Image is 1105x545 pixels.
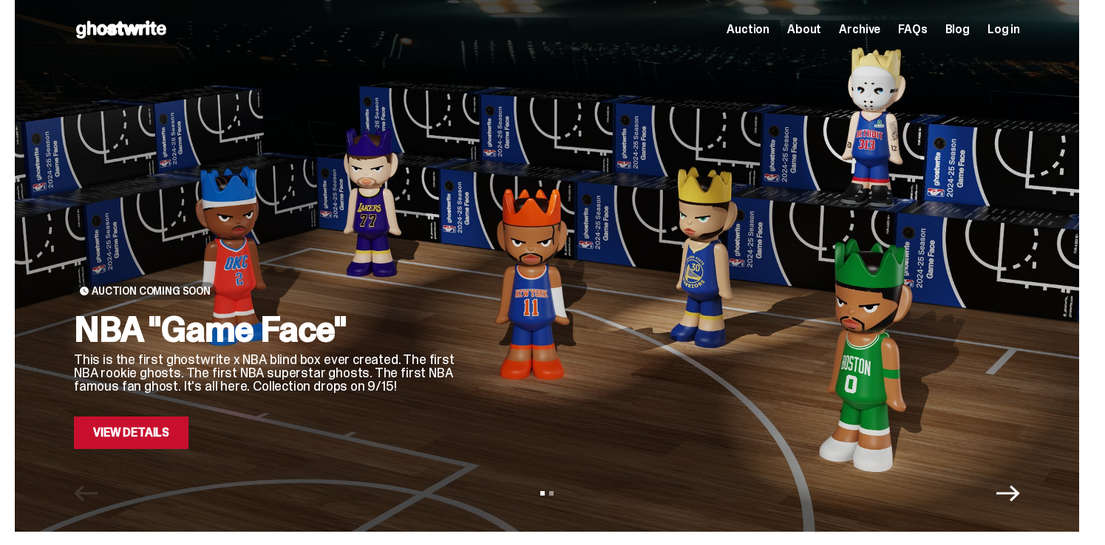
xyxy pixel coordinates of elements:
[92,285,211,297] span: Auction Coming Soon
[540,491,545,496] button: View slide 1
[74,353,458,393] p: This is the first ghostwrite x NBA blind box ever created. The first NBA rookie ghosts. The first...
[945,24,970,35] a: Blog
[839,24,880,35] a: Archive
[727,24,769,35] a: Auction
[898,24,927,35] a: FAQs
[549,491,554,496] button: View slide 2
[996,481,1020,505] button: Next
[74,417,188,449] a: View Details
[74,312,458,347] h2: NBA "Game Face"
[987,24,1020,35] a: Log in
[787,24,821,35] a: About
